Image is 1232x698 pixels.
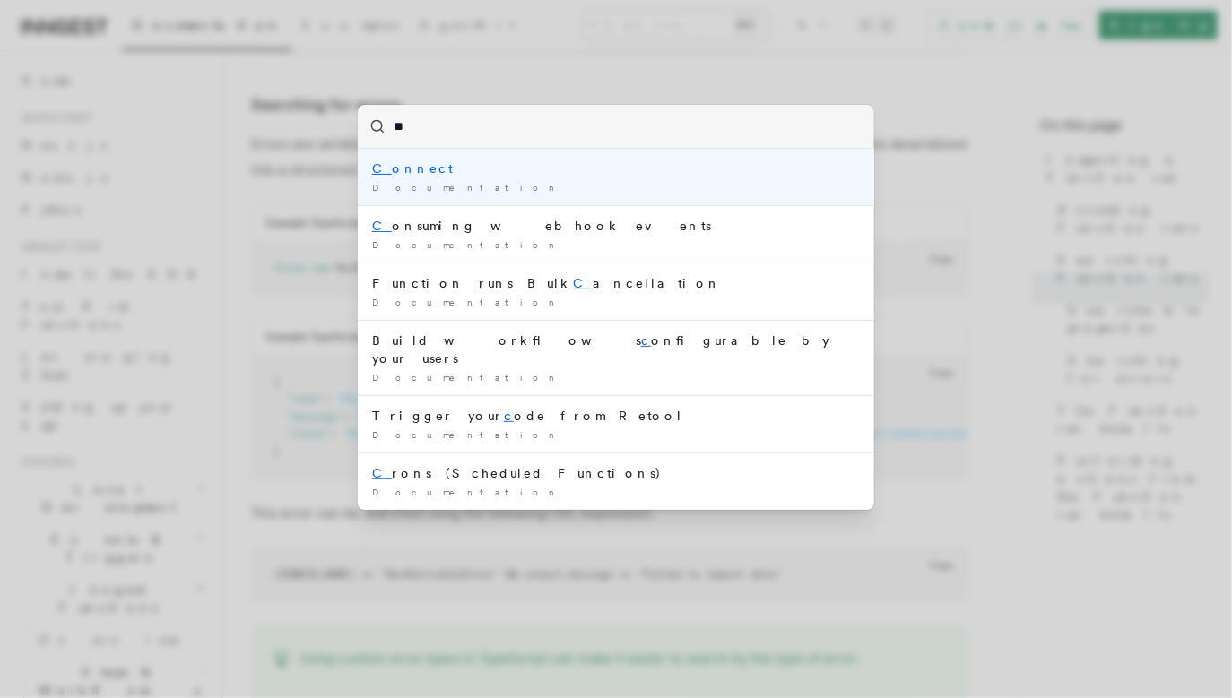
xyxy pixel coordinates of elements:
[372,372,561,383] span: Documentation
[372,487,561,497] span: Documentation
[372,466,392,480] mark: C
[504,409,514,423] mark: c
[372,274,860,292] div: Function runs Bulk ancellation
[372,182,561,193] span: Documentation
[372,297,561,307] span: Documentation
[372,239,561,250] span: Documentation
[372,219,392,233] mark: C
[641,333,651,348] mark: c
[372,332,860,367] div: Build workflows onfigurable by your users
[372,217,860,235] div: onsuming webhook events
[372,464,860,482] div: rons (Scheduled Functions)
[372,429,561,440] span: Documentation
[573,276,593,290] mark: C
[372,407,860,425] div: Trigger your ode from Retool
[372,161,392,176] mark: C
[372,159,860,177] div: onnect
